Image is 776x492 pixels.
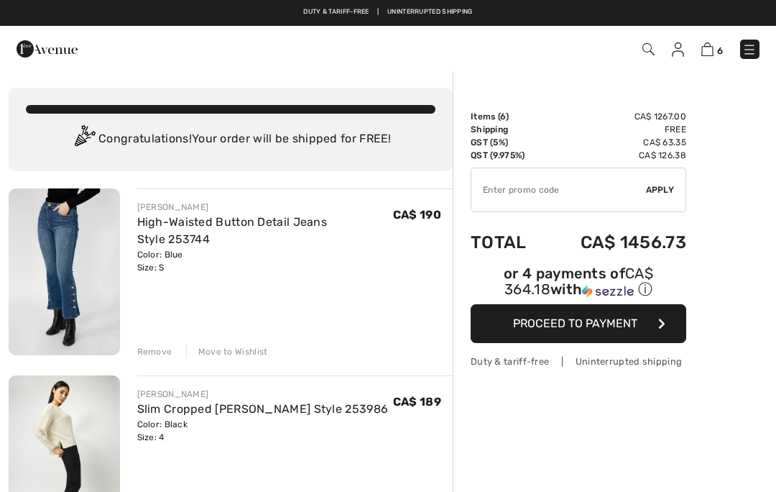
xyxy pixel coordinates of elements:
[471,267,686,304] div: or 4 payments ofCA$ 364.18withSezzle Click to learn more about Sezzle
[701,42,713,56] img: Shopping Bag
[137,248,393,274] div: Color: Blue Size: S
[17,35,78,63] img: 1ère Avenue
[471,355,686,368] div: Duty & tariff-free | Uninterrupted shipping
[137,402,389,416] a: Slim Cropped [PERSON_NAME] Style 253986
[137,345,172,358] div: Remove
[500,111,506,122] span: 6
[471,304,686,343] button: Proceed to Payment
[701,40,723,58] a: 6
[471,149,545,162] td: QST (9.975%)
[9,188,120,355] img: High-Waisted Button Detail Jeans Style 253744
[545,123,686,136] td: Free
[471,218,545,267] td: Total
[717,45,723,56] span: 6
[582,285,634,298] img: Sezzle
[137,418,389,444] div: Color: Black Size: 4
[513,316,637,330] span: Proceed to Payment
[545,149,686,162] td: CA$ 126.38
[672,42,684,57] img: My Info
[137,388,389,401] div: [PERSON_NAME]
[186,345,268,358] div: Move to Wishlist
[504,265,653,298] span: CA$ 364.18
[545,136,686,149] td: CA$ 63.35
[471,267,686,299] div: or 4 payments of with
[393,208,441,222] span: CA$ 190
[545,110,686,123] td: CA$ 1267.00
[471,168,646,211] input: Promo code
[545,218,686,267] td: CA$ 1456.73
[646,183,675,196] span: Apply
[137,201,393,214] div: [PERSON_NAME]
[26,125,435,154] div: Congratulations! Your order will be shipped for FREE!
[742,42,757,57] img: Menu
[642,43,655,55] img: Search
[471,110,545,123] td: Items ( )
[70,125,98,154] img: Congratulation2.svg
[137,215,328,246] a: High-Waisted Button Detail Jeans Style 253744
[471,123,545,136] td: Shipping
[17,41,78,55] a: 1ère Avenue
[393,395,441,409] span: CA$ 189
[471,136,545,149] td: GST (5%)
